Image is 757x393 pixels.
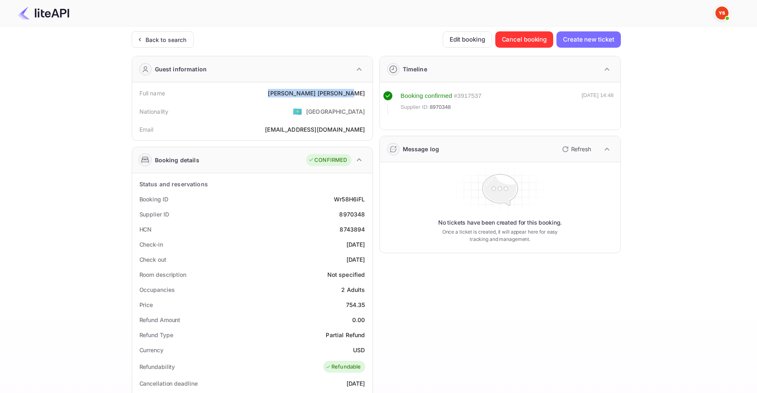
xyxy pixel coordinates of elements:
div: 8970348 [339,210,365,219]
div: HCN [139,225,152,234]
div: Nationality [139,107,169,116]
div: Check-in [139,240,163,249]
div: 8743894 [340,225,365,234]
div: Not specified [327,270,365,279]
button: Cancel booking [495,31,554,48]
div: Refundable [325,363,361,371]
div: Price [139,300,153,309]
div: # 3917537 [454,91,481,101]
div: Booking confirmed [401,91,452,101]
div: Refundability [139,362,175,371]
div: CONFIRMED [308,156,347,164]
div: Booking ID [139,195,168,203]
div: Room description [139,270,186,279]
button: Refresh [557,143,594,156]
div: Partial Refund [326,331,365,339]
img: LiteAPI Logo [18,7,69,20]
div: [PERSON_NAME] [PERSON_NAME] [268,89,365,97]
p: Once a ticket is created, it will appear here for easy tracking and management. [436,228,565,243]
div: [DATE] [346,379,365,388]
span: Supplier ID: [401,103,429,111]
div: [GEOGRAPHIC_DATA] [306,107,365,116]
div: Check out [139,255,166,264]
div: 2 Adults [341,285,365,294]
div: Back to search [146,35,187,44]
div: [DATE] 14:48 [582,91,614,115]
div: Occupancies [139,285,175,294]
span: United States [293,104,302,119]
span: 8970348 [430,103,451,111]
button: Edit booking [443,31,492,48]
div: Cancellation deadline [139,379,198,388]
div: [DATE] [346,240,365,249]
img: Yandex Support [715,7,728,20]
div: Refund Type [139,331,173,339]
div: [DATE] [346,255,365,264]
div: Booking details [155,156,199,164]
div: Timeline [403,65,427,73]
div: Refund Amount [139,316,181,324]
div: 0.00 [352,316,365,324]
div: Guest information [155,65,207,73]
div: [EMAIL_ADDRESS][DOMAIN_NAME] [265,125,365,134]
div: 754.35 [346,300,365,309]
div: Supplier ID [139,210,169,219]
p: No tickets have been created for this booking. [438,219,562,227]
p: Refresh [571,145,591,153]
div: USD [353,346,365,354]
div: Message log [403,145,439,153]
div: Wr58H6iFL [334,195,365,203]
div: Status and reservations [139,180,208,188]
div: Currency [139,346,163,354]
div: Email [139,125,154,134]
div: Full name [139,89,165,97]
button: Create new ticket [556,31,620,48]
